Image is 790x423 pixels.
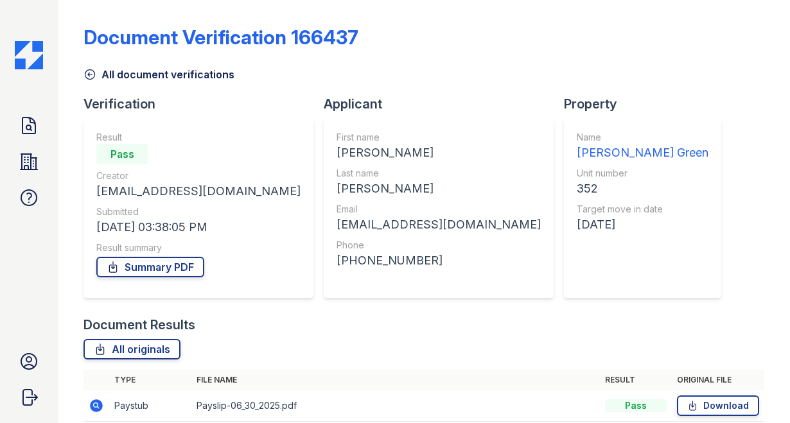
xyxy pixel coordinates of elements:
[337,239,541,252] div: Phone
[96,205,301,218] div: Submitted
[96,218,301,236] div: [DATE] 03:38:05 PM
[337,180,541,198] div: [PERSON_NAME]
[324,95,564,113] div: Applicant
[337,252,541,270] div: [PHONE_NUMBER]
[672,370,764,390] th: Original file
[191,390,600,422] td: Payslip-06_30_2025.pdf
[564,95,732,113] div: Property
[577,167,708,180] div: Unit number
[577,203,708,216] div: Target move in date
[96,169,301,182] div: Creator
[83,95,324,113] div: Verification
[577,216,708,234] div: [DATE]
[83,67,234,82] a: All document verifications
[337,131,541,144] div: First name
[96,144,148,164] div: Pass
[577,180,708,198] div: 352
[96,257,204,277] a: Summary PDF
[337,216,541,234] div: [EMAIL_ADDRESS][DOMAIN_NAME]
[96,182,301,200] div: [EMAIL_ADDRESS][DOMAIN_NAME]
[337,144,541,162] div: [PERSON_NAME]
[15,41,43,69] img: CE_Icon_Blue-c292c112584629df590d857e76928e9f676e5b41ef8f769ba2f05ee15b207248.png
[577,131,708,144] div: Name
[337,203,541,216] div: Email
[191,370,600,390] th: File name
[677,395,759,416] a: Download
[83,26,358,49] div: Document Verification 166437
[96,241,301,254] div: Result summary
[83,316,195,334] div: Document Results
[109,370,191,390] th: Type
[577,144,708,162] div: [PERSON_NAME] Green
[337,167,541,180] div: Last name
[600,370,672,390] th: Result
[577,131,708,162] a: Name [PERSON_NAME] Green
[109,390,191,422] td: Paystub
[605,399,667,412] div: Pass
[96,131,301,144] div: Result
[83,339,180,359] a: All originals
